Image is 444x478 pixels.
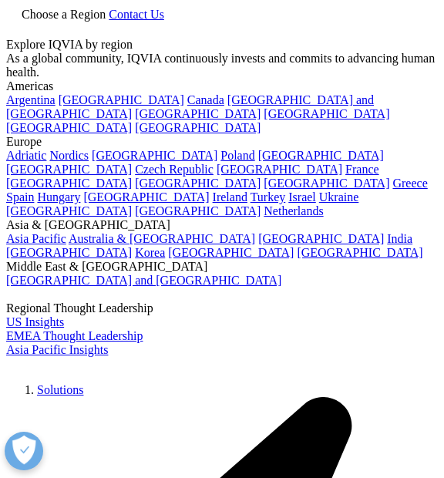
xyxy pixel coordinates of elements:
a: [GEOGRAPHIC_DATA] [168,246,294,259]
a: [GEOGRAPHIC_DATA] and [GEOGRAPHIC_DATA] [6,274,281,287]
a: Czech Republic [135,163,214,176]
a: France [345,163,379,176]
a: India [387,232,412,245]
span: Choose a Region [22,8,106,21]
a: [GEOGRAPHIC_DATA] [258,232,384,245]
a: Solutions [37,383,83,396]
div: As a global community, IQVIA continuously invests and commits to advancing human health. [6,52,438,79]
a: [GEOGRAPHIC_DATA] [6,121,132,134]
a: [GEOGRAPHIC_DATA] [217,163,342,176]
a: Netherlands [264,204,323,217]
div: Middle East & [GEOGRAPHIC_DATA] [6,260,438,274]
a: [GEOGRAPHIC_DATA] and [GEOGRAPHIC_DATA] [6,93,374,120]
a: [GEOGRAPHIC_DATA] [6,204,132,217]
a: EMEA Thought Leadership [6,329,143,342]
div: Americas [6,79,438,93]
a: Contact Us [109,8,164,21]
a: [GEOGRAPHIC_DATA] [6,177,132,190]
a: Hungary [37,190,80,204]
a: US Insights [6,315,64,328]
a: Argentina [6,93,55,106]
a: [GEOGRAPHIC_DATA] [264,107,389,120]
a: [GEOGRAPHIC_DATA] [92,149,217,162]
a: Spain [6,190,34,204]
a: Ireland [213,190,247,204]
a: Adriatic [6,149,46,162]
a: Poland [220,149,254,162]
a: Ukraine [319,190,359,204]
a: [GEOGRAPHIC_DATA] [6,163,132,176]
div: Europe [6,135,438,149]
a: [GEOGRAPHIC_DATA] [83,190,209,204]
a: [GEOGRAPHIC_DATA] [6,246,132,259]
a: [GEOGRAPHIC_DATA] [297,246,422,259]
a: Korea [135,246,165,259]
button: Abrir preferências [5,432,43,470]
div: Regional Thought Leadership [6,301,438,315]
div: Asia & [GEOGRAPHIC_DATA] [6,218,438,232]
a: Asia Pacific Insights [6,343,108,356]
a: Asia Pacific [6,232,66,245]
a: Turkey [251,190,286,204]
a: Australia & [GEOGRAPHIC_DATA] [69,232,255,245]
a: Nordics [49,149,89,162]
a: Greece [392,177,427,190]
div: Explore IQVIA by region [6,38,438,52]
a: [GEOGRAPHIC_DATA] [258,149,384,162]
a: [GEOGRAPHIC_DATA] [135,107,261,120]
a: Israel [288,190,316,204]
a: Canada [187,93,224,106]
a: [GEOGRAPHIC_DATA] [264,177,389,190]
a: [GEOGRAPHIC_DATA] [135,121,261,134]
a: [GEOGRAPHIC_DATA] [59,93,184,106]
a: [GEOGRAPHIC_DATA] [135,177,261,190]
a: [GEOGRAPHIC_DATA] [135,204,261,217]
